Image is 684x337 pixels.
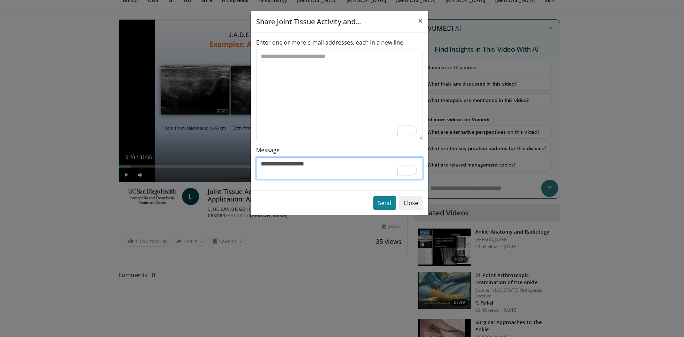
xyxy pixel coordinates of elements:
[399,196,423,210] button: Close
[256,157,423,179] textarea: To enrich screen reader interactions, please activate Accessibility in Grammarly extension settings
[373,196,396,210] button: Send
[256,16,361,27] h5: Share Joint Tissue Activity and...
[256,50,423,140] textarea: To enrich screen reader interactions, please activate Accessibility in Grammarly extension settings
[418,15,423,26] span: ×
[256,38,403,47] label: Enter one or more e-mail addresses, each in a new line
[256,146,280,154] label: Message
